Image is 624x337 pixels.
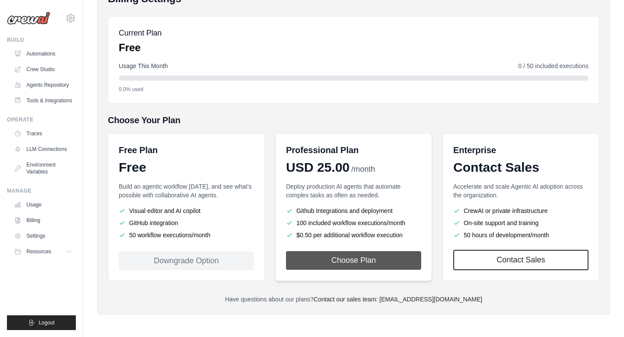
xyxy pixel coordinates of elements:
[7,116,76,123] div: Operate
[10,198,76,212] a: Usage
[7,36,76,43] div: Build
[7,12,50,25] img: Logo
[10,62,76,76] a: Crew Studio
[10,142,76,156] a: LLM Connections
[518,62,588,70] span: 0 / 50 included executions
[119,27,162,39] h5: Current Plan
[108,295,599,304] p: Have questions about our plans?
[119,231,254,239] li: 50 workflow executions/month
[10,78,76,92] a: Agents Repository
[453,250,588,270] a: Contact Sales
[39,319,55,326] span: Logout
[10,47,76,61] a: Automations
[314,296,482,303] a: Contact our sales team: [EMAIL_ADDRESS][DOMAIN_NAME]
[119,182,254,200] p: Build an agentic workflow [DATE], and see what's possible with collaborative AI agents.
[10,158,76,179] a: Environment Variables
[453,206,588,215] li: CrewAI or private infrastructure
[119,252,254,270] div: Downgrade Option
[453,182,588,200] p: Accelerate and scale Agentic AI adoption across the organization.
[119,219,254,227] li: GitHub integration
[286,206,421,215] li: Github Integrations and deployment
[119,86,143,93] span: 0.0% used
[286,231,421,239] li: $0.50 per additional workflow execution
[286,144,359,156] h6: Professional Plan
[10,213,76,227] a: Billing
[119,206,254,215] li: Visual editor and AI copilot
[453,160,588,175] div: Contact Sales
[119,160,254,175] div: Free
[119,144,158,156] h6: Free Plan
[453,144,588,156] h6: Enterprise
[119,41,162,55] p: Free
[119,62,168,70] span: Usage This Month
[581,295,624,337] iframe: Chat Widget
[286,182,421,200] p: Deploy production AI agents that automate complex tasks as often as needed.
[26,248,51,255] span: Resources
[10,229,76,243] a: Settings
[7,315,76,330] button: Logout
[7,187,76,194] div: Manage
[453,231,588,239] li: 50 hours of development/month
[286,219,421,227] li: 100 included workflow executions/month
[10,94,76,108] a: Tools & Integrations
[108,114,599,126] h5: Choose Your Plan
[351,164,375,175] span: /month
[286,160,350,175] span: USD 25.00
[10,245,76,258] button: Resources
[286,251,421,270] button: Choose Plan
[453,219,588,227] li: On-site support and training
[10,127,76,141] a: Traces
[581,295,624,337] div: 聊天小工具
